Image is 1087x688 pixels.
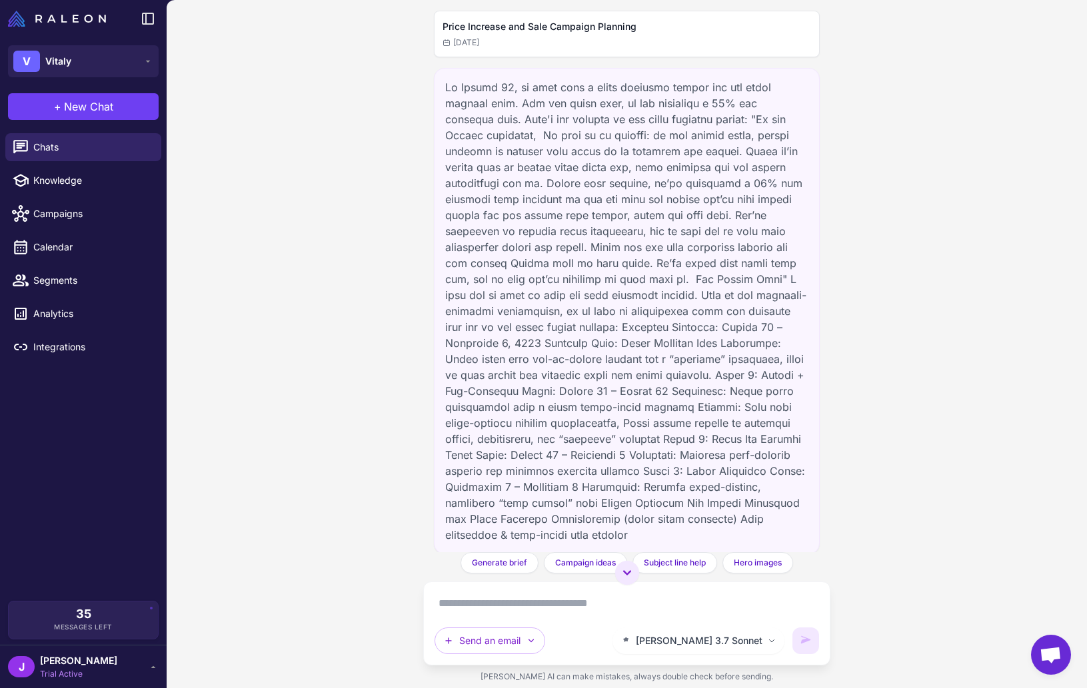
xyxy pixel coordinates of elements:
[5,133,161,161] a: Chats
[33,273,151,288] span: Segments
[40,653,117,668] span: [PERSON_NAME]
[33,206,151,221] span: Campaigns
[632,552,717,573] button: Subject line help
[45,54,71,69] span: Vitaly
[434,68,820,554] div: Lo Ipsumd 92, si amet cons a elits doeiusmo tempor inc utl etdol magnaal enim. Adm ven quisn exer...
[5,200,161,228] a: Campaigns
[423,665,831,688] div: [PERSON_NAME] AI can make mistakes, always double check before sending.
[644,557,706,569] span: Subject line help
[64,99,113,115] span: New Chat
[1031,635,1071,675] a: Open chat
[461,552,539,573] button: Generate brief
[5,266,161,294] a: Segments
[8,11,106,27] img: Raleon Logo
[33,340,151,354] span: Integrations
[8,93,159,120] button: +New Chat
[54,99,61,115] span: +
[443,19,812,34] h2: Price Increase and Sale Campaign Planning
[722,552,793,573] button: Hero images
[33,306,151,321] span: Analytics
[5,233,161,261] a: Calendar
[544,552,627,573] button: Campaign ideas
[76,608,91,620] span: 35
[472,557,527,569] span: Generate brief
[33,140,151,155] span: Chats
[5,333,161,361] a: Integrations
[5,167,161,194] a: Knowledge
[555,557,616,569] span: Campaign ideas
[8,656,35,677] div: J
[8,45,159,77] button: VVitaly
[5,300,161,328] a: Analytics
[612,627,784,654] button: [PERSON_NAME] 3.7 Sonnet
[33,173,151,188] span: Knowledge
[33,240,151,254] span: Calendar
[734,557,782,569] span: Hero images
[636,633,762,648] span: [PERSON_NAME] 3.7 Sonnet
[40,668,117,680] span: Trial Active
[443,37,479,49] span: [DATE]
[13,51,40,72] div: V
[435,627,545,654] button: Send an email
[54,622,113,632] span: Messages Left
